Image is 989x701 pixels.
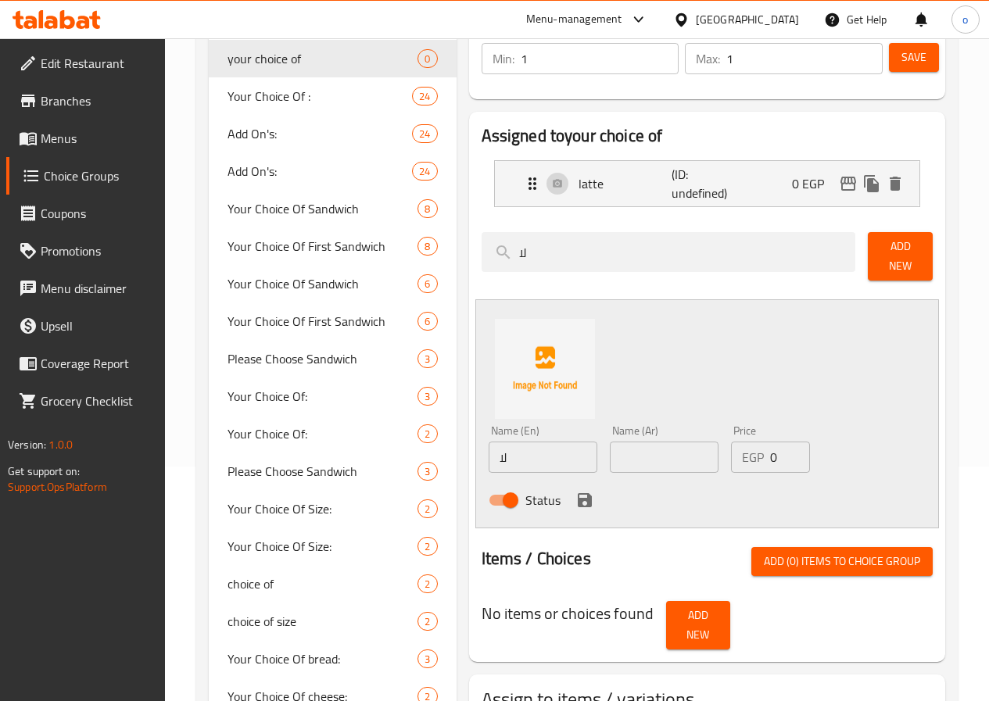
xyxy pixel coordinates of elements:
[418,502,436,517] span: 2
[44,166,152,185] span: Choice Groups
[672,165,734,202] p: (ID: undefined)
[417,237,437,256] div: Choices
[41,241,152,260] span: Promotions
[412,124,437,143] div: Choices
[418,427,436,442] span: 2
[417,499,437,518] div: Choices
[418,577,436,592] span: 2
[418,352,436,367] span: 3
[482,232,856,272] input: search
[228,274,418,293] span: Your Choice Of Sandwich
[209,377,457,415] div: Your Choice Of:3
[209,340,457,377] div: Please Choose Sandwich3
[413,164,436,179] span: 24
[209,77,457,115] div: Your Choice Of :24
[417,574,437,593] div: Choices
[209,190,457,227] div: Your Choice Of Sandwich8
[209,565,457,603] div: choice of2
[228,612,418,631] span: choice of size
[418,464,436,479] span: 3
[418,277,436,291] span: 6
[209,227,457,265] div: Your Choice Of First Sandwich8
[41,279,152,298] span: Menu disclaimer
[228,49,418,68] span: your choice of
[418,539,436,554] span: 2
[666,601,731,649] button: Add New
[48,435,73,455] span: 1.0.0
[489,442,597,473] input: Enter name En
[417,387,437,406] div: Choices
[6,120,165,157] a: Menus
[837,172,860,195] button: edit
[6,382,165,420] a: Grocery Checklist
[742,448,764,467] p: EGP
[6,345,165,382] a: Coverage Report
[6,232,165,270] a: Promotions
[8,435,46,455] span: Version:
[6,82,165,120] a: Branches
[6,307,165,345] a: Upsell
[495,161,919,206] div: Expand
[41,317,152,335] span: Upsell
[228,237,418,256] span: Your Choice Of First Sandwich
[679,606,718,645] span: Add New
[6,45,165,82] a: Edit Restaurant
[228,499,418,518] span: Your Choice Of Size:
[8,477,107,497] a: Support.OpsPlatform
[418,389,436,404] span: 3
[228,87,412,106] span: Your Choice Of :
[417,462,437,481] div: Choices
[41,204,152,223] span: Coupons
[228,649,418,668] span: Your Choice Of bread:
[228,387,418,406] span: Your Choice Of:
[418,614,436,629] span: 2
[8,461,80,481] span: Get support on:
[209,415,457,452] div: Your Choice Of:2
[579,174,672,193] p: latte
[41,129,152,148] span: Menus
[482,154,933,213] li: Expand
[696,11,799,28] div: [GEOGRAPHIC_DATA]
[209,265,457,302] div: Your Choice Of Sandwich6
[482,601,654,626] h3: No items or choices found
[228,537,418,556] span: Your Choice Of Size:
[6,157,165,195] a: Choice Groups
[417,349,437,368] div: Choices
[209,302,457,340] div: Your Choice Of First Sandwich6
[228,162,412,181] span: Add On's:
[868,232,933,281] button: Add New
[228,349,418,368] span: Please Choose Sandwich
[209,115,457,152] div: Add On's:24
[417,274,437,293] div: Choices
[418,314,436,329] span: 6
[228,312,418,331] span: Your Choice Of First Sandwich
[764,552,920,571] span: Add (0) items to choice group
[417,649,437,668] div: Choices
[770,442,810,473] input: Please enter price
[209,490,457,528] div: Your Choice Of Size:2
[751,547,933,576] button: Add (0) items to choice group
[228,424,418,443] span: Your Choice Of:
[901,48,926,67] span: Save
[412,87,437,106] div: Choices
[792,174,837,193] p: 0 EGP
[417,199,437,218] div: Choices
[696,49,720,68] p: Max:
[228,199,418,218] span: Your Choice Of Sandwich
[525,491,561,510] span: Status
[962,11,968,28] span: o
[573,488,597,512] button: save
[209,603,457,640] div: choice of size2
[418,652,436,667] span: 3
[880,237,920,276] span: Add New
[209,152,457,190] div: Add On's:24
[889,43,939,72] button: Save
[418,202,436,216] span: 8
[417,49,437,68] div: Choices
[417,537,437,556] div: Choices
[413,127,436,141] span: 24
[41,354,152,373] span: Coverage Report
[610,442,718,473] input: Enter name Ar
[6,195,165,232] a: Coupons
[417,312,437,331] div: Choices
